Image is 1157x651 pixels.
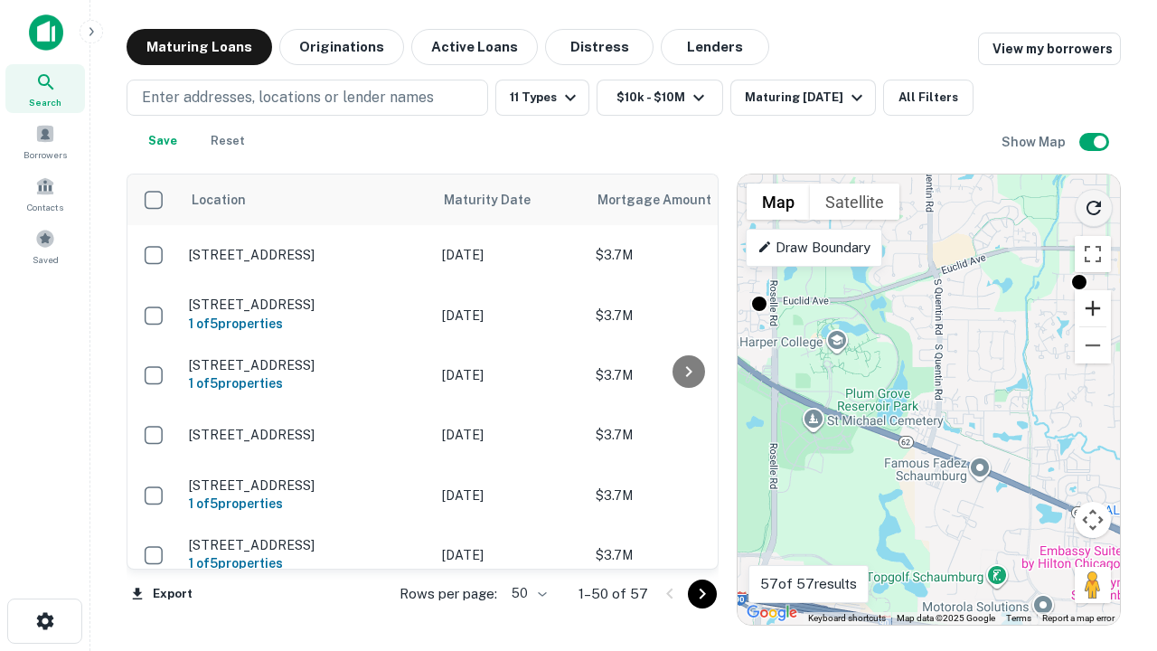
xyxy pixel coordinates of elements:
[444,189,554,211] span: Maturity Date
[742,601,802,625] img: Google
[189,494,424,514] h6: 1 of 5 properties
[578,583,648,605] p: 1–50 of 57
[191,189,246,211] span: Location
[279,29,404,65] button: Originations
[27,200,63,214] span: Contacts
[1075,567,1111,603] button: Drag Pegman onto the map to open Street View
[33,252,59,267] span: Saved
[199,123,257,159] button: Reset
[24,147,67,162] span: Borrowers
[433,175,587,225] th: Maturity Date
[661,29,769,65] button: Lenders
[745,87,868,108] div: Maturing [DATE]
[596,365,776,385] p: $3.7M
[897,613,995,623] span: Map data ©2025 Google
[127,29,272,65] button: Maturing Loans
[189,297,424,313] p: [STREET_ADDRESS]
[1075,189,1113,227] button: Reload search area
[189,357,424,373] p: [STREET_ADDRESS]
[180,175,433,225] th: Location
[189,537,424,553] p: [STREET_ADDRESS]
[1006,613,1031,623] a: Terms (opens in new tab)
[5,169,85,218] a: Contacts
[1067,448,1157,535] iframe: Chat Widget
[189,314,424,334] h6: 1 of 5 properties
[978,33,1121,65] a: View my borrowers
[400,583,497,605] p: Rows per page:
[596,486,776,505] p: $3.7M
[757,237,870,259] p: Draw Boundary
[127,80,488,116] button: Enter addresses, locations or lender names
[442,245,578,265] p: [DATE]
[1075,327,1111,363] button: Zoom out
[495,80,589,116] button: 11 Types
[5,117,85,165] a: Borrowers
[596,306,776,325] p: $3.7M
[29,95,61,109] span: Search
[189,247,424,263] p: [STREET_ADDRESS]
[808,612,886,625] button: Keyboard shortcuts
[810,184,899,220] button: Show satellite imagery
[883,80,974,116] button: All Filters
[596,245,776,265] p: $3.7M
[504,580,550,607] div: 50
[1002,132,1068,152] h6: Show Map
[1075,290,1111,326] button: Zoom in
[5,222,85,270] a: Saved
[688,580,717,609] button: Go to next page
[442,545,578,565] p: [DATE]
[411,29,538,65] button: Active Loans
[597,80,723,116] button: $10k - $10M
[747,184,810,220] button: Show street map
[29,14,63,51] img: capitalize-icon.png
[442,306,578,325] p: [DATE]
[545,29,654,65] button: Distress
[738,175,1120,625] div: 0 0
[760,573,857,595] p: 57 of 57 results
[442,425,578,445] p: [DATE]
[742,601,802,625] a: Open this area in Google Maps (opens a new window)
[597,189,735,211] span: Mortgage Amount
[134,123,192,159] button: Save your search to get updates of matches that match your search criteria.
[1042,613,1115,623] a: Report a map error
[730,80,876,116] button: Maturing [DATE]
[5,64,85,113] a: Search
[442,365,578,385] p: [DATE]
[1075,236,1111,272] button: Toggle fullscreen view
[189,373,424,393] h6: 1 of 5 properties
[596,545,776,565] p: $3.7M
[442,486,578,505] p: [DATE]
[142,87,434,108] p: Enter addresses, locations or lender names
[587,175,785,225] th: Mortgage Amount
[189,427,424,443] p: [STREET_ADDRESS]
[596,425,776,445] p: $3.7M
[127,580,197,608] button: Export
[189,477,424,494] p: [STREET_ADDRESS]
[189,553,424,573] h6: 1 of 5 properties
